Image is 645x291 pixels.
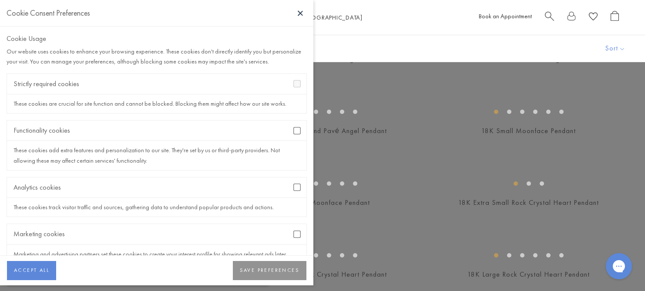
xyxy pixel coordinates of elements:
a: 18K Large Moonface Pendant [275,198,370,207]
div: Cookie Consent Preferences [7,7,90,20]
a: View Wishlist [589,11,598,24]
div: Functionality cookies [7,120,306,141]
div: Cookie Usage [7,33,307,44]
div: Strictly required cookies [7,74,306,94]
div: Our website uses cookies to enhance your browsing experience. These cookies don't directly identi... [7,47,307,67]
a: Search [545,11,554,24]
iframe: Gorgias live chat messenger [601,250,636,282]
button: SAVE PREFERENCES [233,261,306,280]
div: These cookies add extra features and personalization to our site. They're set by us or third-part... [7,141,306,170]
a: 18K Large Rock Crystal Heart Pendant [467,270,590,279]
div: These cookies track visitor traffic and sources, gathering data to understand popular products an... [7,198,306,217]
a: 18K Extra Small Rock Crystal Heart Pendant [458,198,599,207]
a: Open Shopping Bag [611,11,619,24]
button: Show sort by [586,35,645,62]
div: These cookies are crucial for site function and cannot be blocked. Blocking them might affect how... [7,94,306,113]
a: 18K Large Diamond Pavé Angel Pendant [258,126,387,135]
div: Marketing cookies [7,224,306,244]
button: ACCEPT ALL [7,261,56,280]
a: Book an Appointment [479,12,532,20]
a: 18K Small Moonface Pendant [481,126,576,135]
div: Analytics cookies [7,177,306,198]
a: 18K Medium Rock Crystal Heart Pendant [258,270,387,279]
div: Marketing and advertising partners set these cookies to create your interest profile for showing ... [7,245,306,274]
